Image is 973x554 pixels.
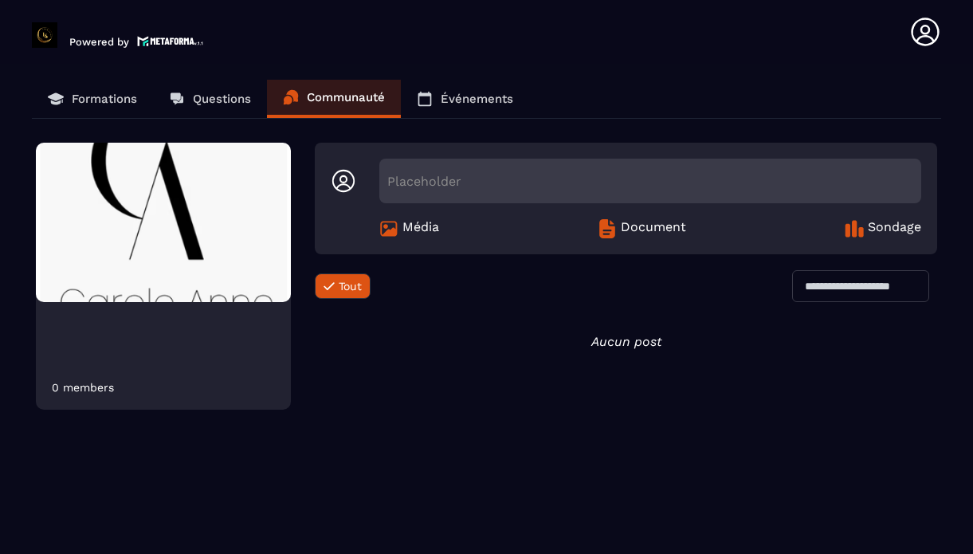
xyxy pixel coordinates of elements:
a: Communauté [267,80,401,118]
p: Questions [193,92,251,106]
a: Formations [32,80,153,118]
span: Média [402,219,439,238]
div: 0 members [52,381,114,394]
div: Placeholder [379,159,921,203]
span: Document [621,219,686,238]
p: Powered by [69,36,129,48]
a: Événements [401,80,529,118]
a: Questions [153,80,267,118]
span: Sondage [868,219,921,238]
span: Tout [339,280,362,293]
img: logo [137,34,204,48]
img: Community background [36,143,291,302]
p: Communauté [307,90,385,104]
img: logo-branding [32,22,57,48]
p: Formations [72,92,137,106]
p: Événements [441,92,513,106]
i: Aucun post [591,334,661,349]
